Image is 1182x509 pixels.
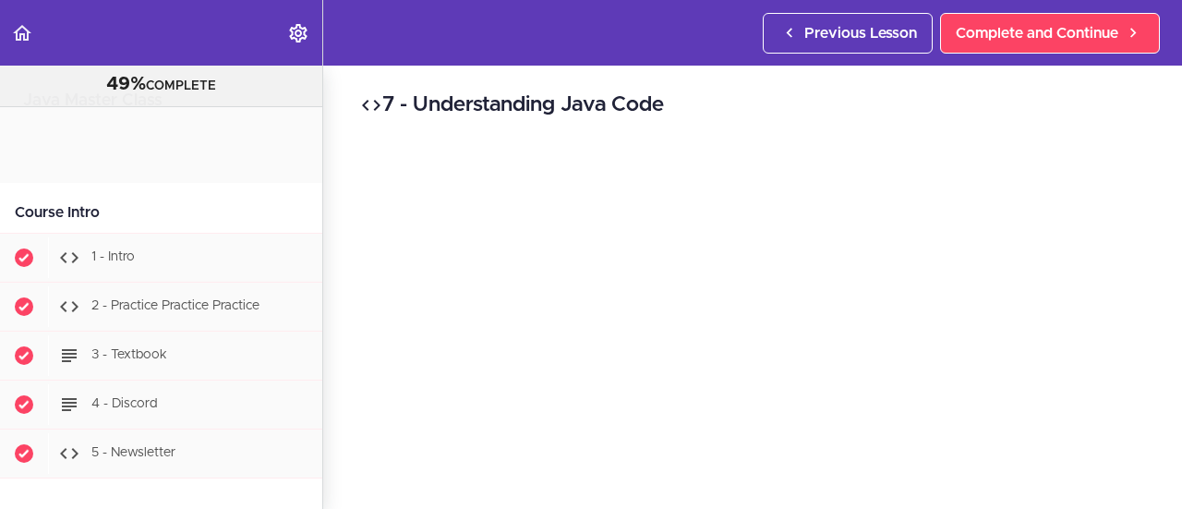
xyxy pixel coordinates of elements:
svg: Settings Menu [287,22,309,44]
span: 49% [106,75,146,93]
span: 1 - Intro [91,250,135,263]
span: 5 - Newsletter [91,446,175,459]
span: 4 - Discord [91,397,157,410]
svg: Back to course curriculum [11,22,33,44]
span: 2 - Practice Practice Practice [91,299,259,312]
a: Complete and Continue [940,13,1160,54]
span: Complete and Continue [956,22,1118,44]
h2: 7 - Understanding Java Code [360,90,1145,121]
span: Previous Lesson [804,22,917,44]
span: 3 - Textbook [91,348,167,361]
div: COMPLETE [23,73,299,97]
a: Previous Lesson [763,13,933,54]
